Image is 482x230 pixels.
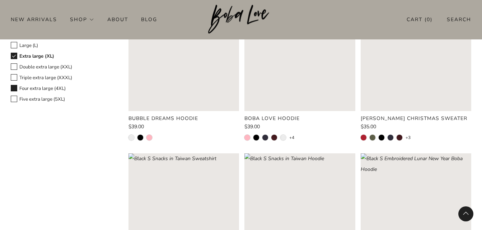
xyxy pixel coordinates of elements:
a: About [107,14,128,25]
a: Shop [70,14,94,25]
product-card-title: [PERSON_NAME] Christmas Sweater [361,115,467,122]
label: Triple extra large (XXXL) [11,74,118,82]
label: Four extra large (4XL) [11,85,118,93]
span: $39.00 [244,123,260,130]
a: Cart [407,14,432,25]
a: Blog [141,14,157,25]
span: $35.00 [361,123,376,130]
a: Black S Boba Ugly Christmas Sweater Loading image: Black S Boba Ugly Christmas Sweater [361,1,471,111]
a: Search [447,14,471,25]
img: Boba Love [208,5,274,34]
a: New Arrivals [11,14,57,25]
back-to-top-button: Back to top [458,206,473,221]
a: $35.00 [361,124,471,129]
a: Boba Love Hoodie [244,115,355,122]
a: $39.00 [244,124,355,129]
a: Black S Boba Love Hoodie Loading image: Black S Boba Love Hoodie [244,1,355,111]
a: +3 [406,135,411,140]
label: Five extra large (5XL) [11,95,118,104]
a: $39.00 [128,124,239,129]
label: Double extra large (XXL) [11,63,118,71]
product-card-title: Bubble Dreams Hoodie [128,115,198,122]
label: Large (L) [11,42,118,50]
items-count: 0 [427,16,430,23]
label: Extra large (XL) [11,52,118,61]
a: [PERSON_NAME] Christmas Sweater [361,115,471,122]
a: +4 [289,135,294,140]
product-card-title: Boba Love Hoodie [244,115,300,122]
a: White S Bubble Dreams Hoodie Loading image: White S Bubble Dreams Hoodie [128,1,239,111]
span: $39.00 [128,123,144,130]
a: Bubble Dreams Hoodie [128,115,239,122]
